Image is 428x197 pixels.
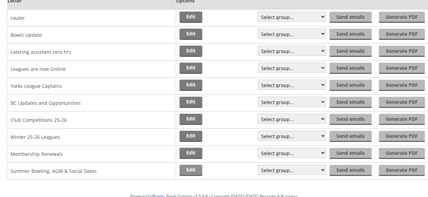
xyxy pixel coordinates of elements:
[7,9,176,26] td: router
[379,12,425,23] input: Generate PDF
[7,162,176,179] td: Summer Bowling, AGM & Social Dates
[7,43,176,60] td: catering assistant zero hrs
[7,60,176,77] td: Leagues are now Online
[329,63,372,74] input: Send emails
[329,131,372,142] input: Send emails
[179,131,202,142] a: Edit
[329,12,372,23] input: Send emails
[7,77,176,94] td: Yorks League Captains
[179,165,202,176] a: Edit
[379,165,425,176] input: Generate PDF
[179,46,202,57] a: Edit
[329,29,372,40] input: Send emails
[179,114,202,125] a: Edit
[329,80,372,91] input: Send emails
[7,94,176,111] td: BC Updates and Opportunities
[179,29,202,40] a: Edit
[379,63,425,74] input: Generate PDF
[7,128,176,145] td: Winter 25-26 Leagues
[329,165,372,176] input: Send emails
[379,46,425,57] input: Generate PDF
[329,114,372,125] input: Send emails
[329,46,372,57] input: Send emails
[379,80,425,91] input: Generate PDF
[7,26,176,43] td: Bowls Update
[7,111,176,128] td: Club Competitions 25-26
[379,148,425,159] input: Generate PDF
[379,29,425,40] input: Generate PDF
[329,148,372,159] input: Send emails
[329,97,372,108] input: Send emails
[379,131,425,142] input: Generate PDF
[379,114,425,125] input: Generate PDF
[7,145,176,162] td: Membership Renewals
[179,63,202,74] a: Edit
[179,80,202,91] a: Edit
[179,148,202,159] a: Edit
[379,97,425,108] input: Generate PDF
[179,12,202,23] a: Edit
[179,97,202,108] a: Edit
